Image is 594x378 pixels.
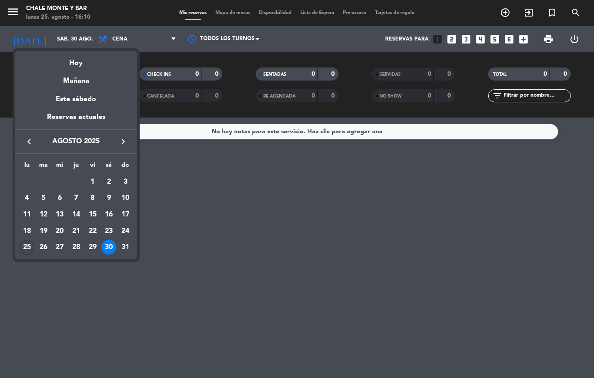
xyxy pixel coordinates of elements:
th: viernes [84,160,101,174]
div: 22 [85,224,100,239]
div: 23 [101,224,116,239]
td: 4 de agosto de 2025 [19,190,35,206]
div: 20 [52,224,67,239]
div: 14 [69,207,84,222]
td: 5 de agosto de 2025 [35,190,52,206]
td: 24 de agosto de 2025 [117,223,134,240]
div: 24 [118,224,133,239]
td: 25 de agosto de 2025 [19,239,35,256]
td: 27 de agosto de 2025 [51,239,68,256]
div: 16 [101,207,116,222]
div: 6 [52,191,67,206]
div: 8 [85,191,100,206]
th: martes [35,160,52,174]
div: 17 [118,207,133,222]
div: 5 [36,191,51,206]
div: 28 [69,240,84,255]
i: keyboard_arrow_right [118,136,128,147]
span: agosto 2025 [37,136,115,147]
div: 2 [101,175,116,189]
div: 30 [101,240,116,255]
div: 26 [36,240,51,255]
div: 13 [52,207,67,222]
td: 31 de agosto de 2025 [117,239,134,256]
th: miércoles [51,160,68,174]
div: Mañana [15,69,137,87]
td: 17 de agosto de 2025 [117,206,134,223]
button: keyboard_arrow_left [21,136,37,147]
td: 12 de agosto de 2025 [35,206,52,223]
div: 10 [118,191,133,206]
div: 3 [118,175,133,189]
div: 11 [20,207,34,222]
div: 29 [85,240,100,255]
td: 16 de agosto de 2025 [101,206,117,223]
div: 27 [52,240,67,255]
div: 9 [101,191,116,206]
div: 25 [20,240,34,255]
td: 19 de agosto de 2025 [35,223,52,240]
th: lunes [19,160,35,174]
td: 20 de agosto de 2025 [51,223,68,240]
th: jueves [68,160,84,174]
td: 2 de agosto de 2025 [101,174,117,190]
td: 18 de agosto de 2025 [19,223,35,240]
div: 18 [20,224,34,239]
td: 6 de agosto de 2025 [51,190,68,206]
div: 21 [69,224,84,239]
td: 13 de agosto de 2025 [51,206,68,223]
td: 11 de agosto de 2025 [19,206,35,223]
div: 1 [85,175,100,189]
div: 7 [69,191,84,206]
th: domingo [117,160,134,174]
td: 29 de agosto de 2025 [84,239,101,256]
div: 19 [36,224,51,239]
div: Este sábado [15,87,137,111]
td: AGO. [19,174,84,190]
td: 10 de agosto de 2025 [117,190,134,206]
td: 21 de agosto de 2025 [68,223,84,240]
div: 4 [20,191,34,206]
td: 14 de agosto de 2025 [68,206,84,223]
td: 3 de agosto de 2025 [117,174,134,190]
div: 12 [36,207,51,222]
td: 1 de agosto de 2025 [84,174,101,190]
td: 15 de agosto de 2025 [84,206,101,223]
div: Reservas actuales [15,111,137,129]
td: 30 de agosto de 2025 [101,239,117,256]
td: 7 de agosto de 2025 [68,190,84,206]
td: 8 de agosto de 2025 [84,190,101,206]
td: 9 de agosto de 2025 [101,190,117,206]
button: keyboard_arrow_right [115,136,131,147]
div: Hoy [15,51,137,69]
td: 26 de agosto de 2025 [35,239,52,256]
td: 28 de agosto de 2025 [68,239,84,256]
div: 31 [118,240,133,255]
i: keyboard_arrow_left [24,136,34,147]
div: 15 [85,207,100,222]
td: 22 de agosto de 2025 [84,223,101,240]
th: sábado [101,160,117,174]
td: 23 de agosto de 2025 [101,223,117,240]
